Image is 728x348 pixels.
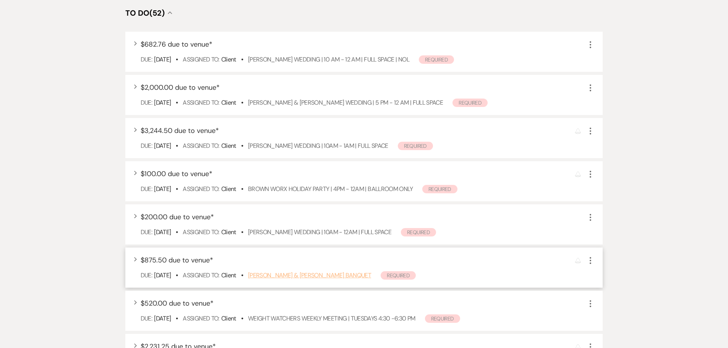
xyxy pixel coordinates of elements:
[141,83,220,92] span: $2,000.00 due to venue *
[248,99,443,107] a: [PERSON_NAME] & [PERSON_NAME] Wedding | 5 PM - 12 AM | FULL SPACE
[401,228,436,236] span: Required
[141,314,152,322] span: Due:
[183,314,219,322] span: Assigned To:
[183,185,219,193] span: Assigned To:
[141,84,220,91] button: $2,000.00 due to venue*
[141,214,214,220] button: $200.00 due to venue*
[221,185,236,193] span: Client
[154,185,171,193] span: [DATE]
[381,271,416,280] span: Required
[241,228,243,236] b: •
[176,55,178,63] b: •
[248,55,409,63] a: [PERSON_NAME] Wedding | 10 AM - 12 AM | FULL SPACE | NOL
[125,9,172,17] button: To Do(52)
[248,314,415,322] a: Weight Watchers Weekly Meeting | Tuesdays 4:30 -6:30 pm
[221,314,236,322] span: Client
[248,228,391,236] a: [PERSON_NAME] Wedding | 10AM - 12AM | FULL SPACE
[425,314,460,323] span: Required
[176,314,178,322] b: •
[141,257,213,264] button: $875.50 due to venue*
[183,271,219,279] span: Assigned To:
[154,228,171,236] span: [DATE]
[176,185,178,193] b: •
[241,271,243,279] b: •
[248,142,388,150] a: [PERSON_NAME] Wedding | 10AM - 1AM | FULL SPACE
[422,185,457,193] span: Required
[221,271,236,279] span: Client
[419,55,454,64] span: Required
[176,142,178,150] b: •
[141,300,214,307] button: $520.00 due to venue*
[154,99,171,107] span: [DATE]
[183,142,219,150] span: Assigned To:
[221,228,236,236] span: Client
[241,99,243,107] b: •
[183,228,219,236] span: Assigned To:
[154,55,171,63] span: [DATE]
[183,55,219,63] span: Assigned To:
[141,185,152,193] span: Due:
[141,169,212,178] span: $100.00 due to venue *
[221,99,236,107] span: Client
[154,314,171,322] span: [DATE]
[154,271,171,279] span: [DATE]
[248,271,371,279] a: [PERSON_NAME] & [PERSON_NAME] Banquet
[176,271,178,279] b: •
[141,55,152,63] span: Due:
[141,40,212,49] span: $682.76 due to venue *
[176,99,178,107] b: •
[141,142,152,150] span: Due:
[176,228,178,236] b: •
[141,170,212,177] button: $100.00 due to venue*
[141,126,219,135] span: $3,244.50 due to venue *
[241,185,243,193] b: •
[241,55,243,63] b: •
[221,142,236,150] span: Client
[398,142,433,150] span: Required
[452,99,488,107] span: Required
[154,142,171,150] span: [DATE]
[141,256,213,265] span: $875.50 due to venue *
[141,41,212,48] button: $682.76 due to venue*
[221,55,236,63] span: Client
[125,8,165,18] span: To Do (52)
[141,99,152,107] span: Due:
[248,185,413,193] a: Brown WorX Holiday Party | 4PM - 12AM | Ballroom ONLY
[241,314,243,322] b: •
[141,299,214,308] span: $520.00 due to venue *
[141,271,152,279] span: Due:
[141,127,219,134] button: $3,244.50 due to venue*
[141,228,152,236] span: Due:
[141,212,214,222] span: $200.00 due to venue *
[183,99,219,107] span: Assigned To:
[241,142,243,150] b: •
